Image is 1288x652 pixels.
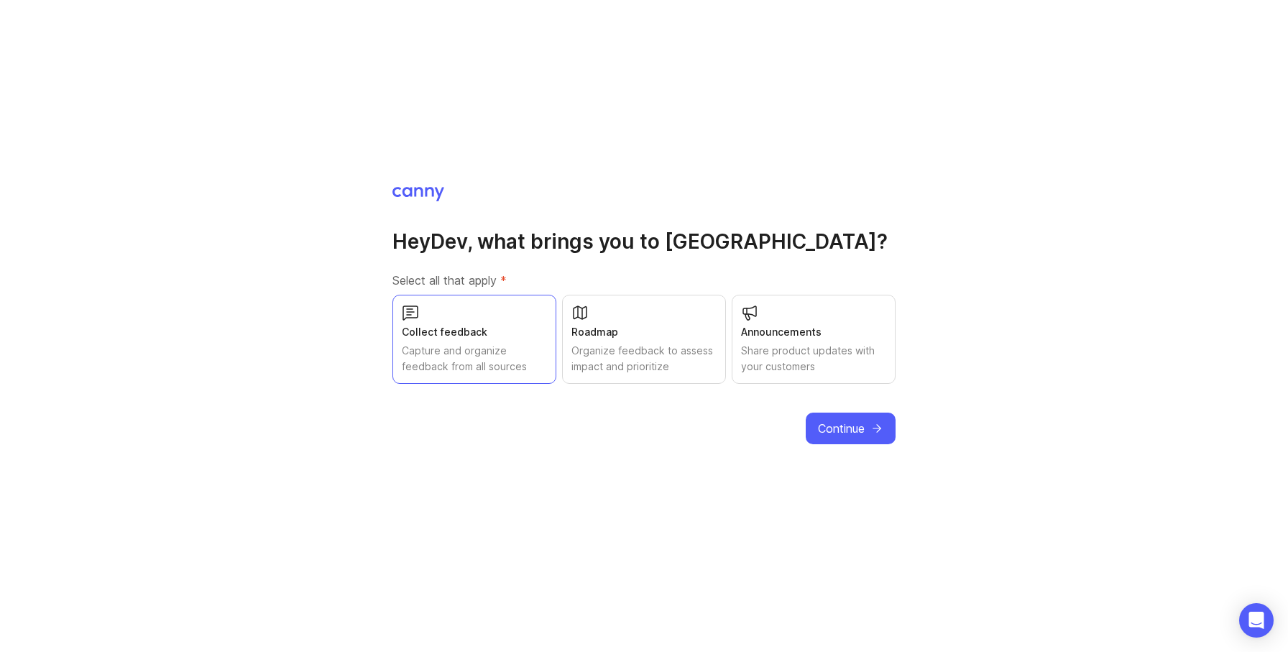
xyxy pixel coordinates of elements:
[392,187,444,201] img: Canny Home
[741,324,886,340] div: Announcements
[402,324,547,340] div: Collect feedback
[571,343,717,375] div: Organize feedback to assess impact and prioritize
[1239,603,1274,638] div: Open Intercom Messenger
[818,420,865,437] span: Continue
[571,324,717,340] div: Roadmap
[392,295,556,384] button: Collect feedbackCapture and organize feedback from all sources
[402,343,547,375] div: Capture and organize feedback from all sources
[392,272,896,289] label: Select all that apply
[806,413,896,444] button: Continue
[741,343,886,375] div: Share product updates with your customers
[562,295,726,384] button: RoadmapOrganize feedback to assess impact and prioritize
[732,295,896,384] button: AnnouncementsShare product updates with your customers
[392,229,896,254] h1: Hey Dev , what brings you to [GEOGRAPHIC_DATA]?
